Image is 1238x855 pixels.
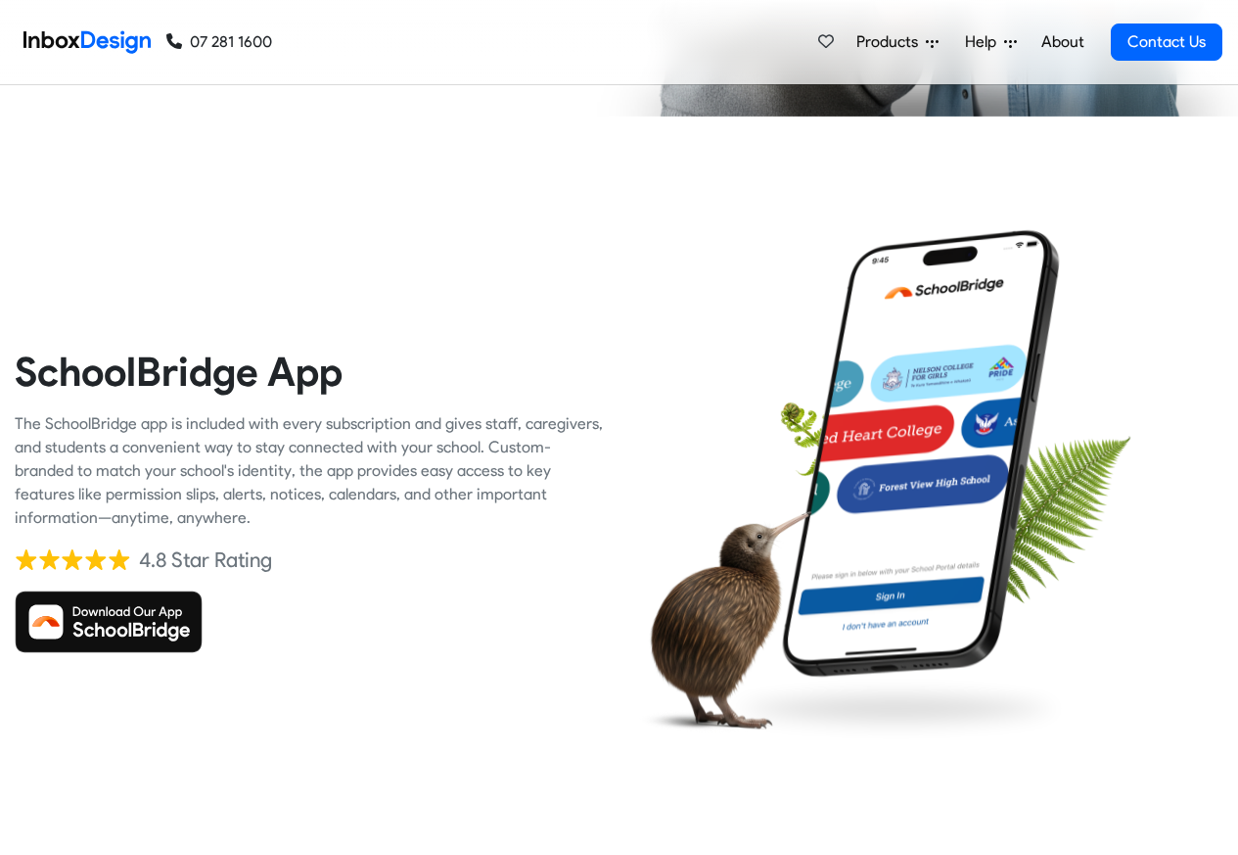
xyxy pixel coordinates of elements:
[15,347,605,397] heading: SchoolBridge App
[1111,24,1222,61] a: Contact Us
[965,30,1004,54] span: Help
[763,228,1078,678] img: phone.png
[957,23,1025,62] a: Help
[15,412,605,530] div: The SchoolBridge app is included with every subscription and gives staff, caregivers, and student...
[848,23,946,62] a: Products
[717,670,1074,746] img: shadow.png
[166,30,272,54] a: 07 281 1600
[15,591,203,653] img: Download SchoolBridge App
[634,505,811,741] img: kiwi_bird.png
[856,30,926,54] span: Products
[139,546,272,575] div: 4.8 Star Rating
[1035,23,1089,62] a: About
